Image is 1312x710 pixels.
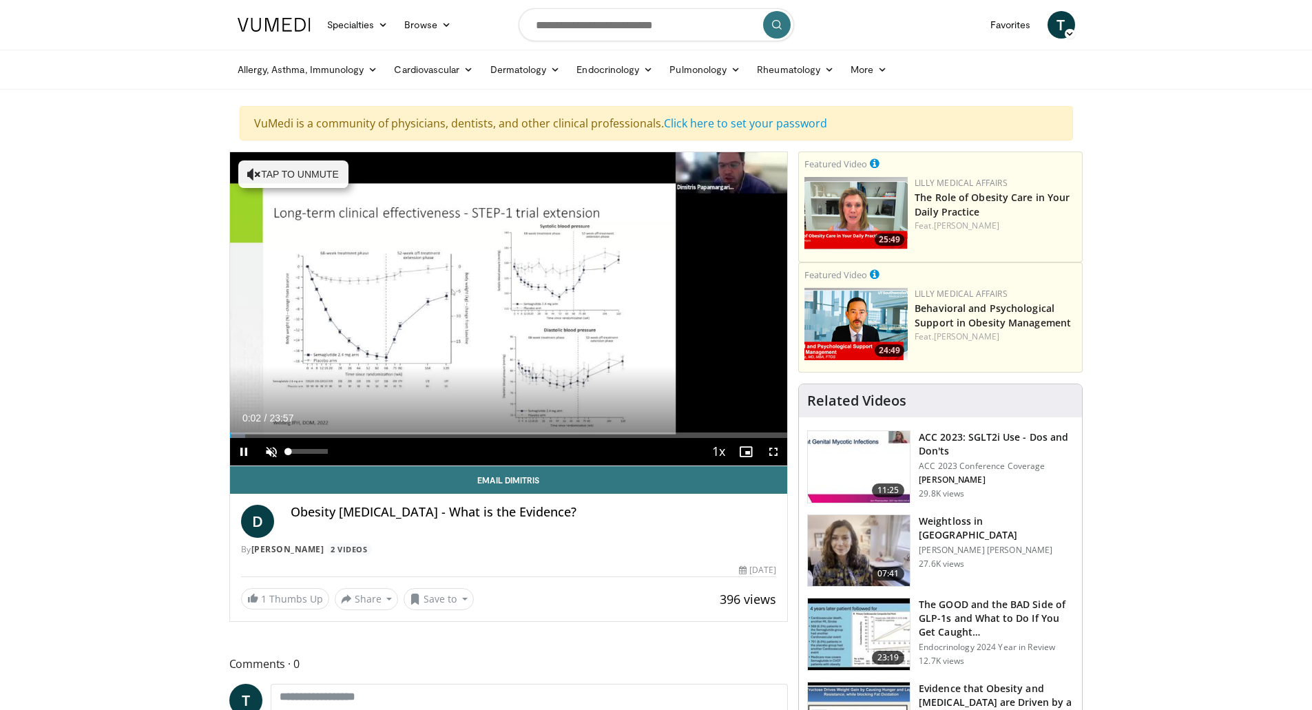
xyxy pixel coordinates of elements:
p: 27.6K views [919,558,964,570]
a: 25:49 [804,177,908,249]
a: Favorites [982,11,1039,39]
a: [PERSON_NAME] [934,220,999,231]
span: 396 views [720,591,776,607]
span: Comments 0 [229,655,789,673]
img: e1208b6b-349f-4914-9dd7-f97803bdbf1d.png.150x105_q85_crop-smart_upscale.png [804,177,908,249]
a: Lilly Medical Affairs [915,177,1008,189]
a: Endocrinology [568,56,661,83]
span: 0:02 [242,413,261,424]
button: Playback Rate [705,438,732,466]
img: VuMedi Logo [238,18,311,32]
a: Dermatology [482,56,569,83]
a: 23:19 The GOOD and the BAD Side of GLP-1s and What to Do If You Get Caught… Endocrinology 2024 Ye... [807,598,1074,671]
a: Allergy, Asthma, Immunology [229,56,386,83]
img: 9258cdf1-0fbf-450b-845f-99397d12d24a.150x105_q85_crop-smart_upscale.jpg [808,431,910,503]
h4: Obesity [MEDICAL_DATA] - What is the Evidence? [291,505,777,520]
button: Tap to unmute [238,160,348,188]
button: Fullscreen [760,438,787,466]
a: Click here to set your password [664,116,827,131]
p: [PERSON_NAME] [PERSON_NAME] [919,545,1074,556]
a: T [1048,11,1075,39]
a: Lilly Medical Affairs [915,288,1008,300]
a: Pulmonology [661,56,749,83]
h4: Related Videos [807,393,906,409]
p: ACC 2023 Conference Coverage [919,461,1074,472]
span: 11:25 [872,483,905,497]
video-js: Video Player [230,152,788,466]
span: 25:49 [875,233,904,246]
span: / [264,413,267,424]
a: Specialties [319,11,397,39]
small: Featured Video [804,269,867,281]
a: [PERSON_NAME] [934,331,999,342]
button: Pause [230,438,258,466]
p: 12.7K views [919,656,964,667]
button: Save to [404,588,474,610]
img: 9983fed1-7565-45be-8934-aef1103ce6e2.150x105_q85_crop-smart_upscale.jpg [808,515,910,587]
div: Feat. [915,331,1076,343]
a: Rheumatology [749,56,842,83]
button: Share [335,588,399,610]
h3: ACC 2023: SGLT2i Use - Dos and Don'ts [919,430,1074,458]
a: 07:41 Weightloss in [GEOGRAPHIC_DATA] [PERSON_NAME] [PERSON_NAME] 27.6K views [807,514,1074,587]
a: [PERSON_NAME] [251,543,324,555]
a: 11:25 ACC 2023: SGLT2i Use - Dos and Don'ts ACC 2023 Conference Coverage [PERSON_NAME] 29.8K views [807,430,1074,503]
span: 23:57 [269,413,293,424]
a: Cardiovascular [386,56,481,83]
a: D [241,505,274,538]
small: Featured Video [804,158,867,170]
p: Endocrinology 2024 Year in Review [919,642,1074,653]
a: Behavioral and Psychological Support in Obesity Management [915,302,1071,329]
p: 29.8K views [919,488,964,499]
input: Search topics, interventions [519,8,794,41]
a: More [842,56,895,83]
span: 24:49 [875,344,904,357]
a: Email Dimitris [230,466,788,494]
img: ba3304f6-7838-4e41-9c0f-2e31ebde6754.png.150x105_q85_crop-smart_upscale.png [804,288,908,360]
a: Browse [396,11,459,39]
h3: The GOOD and the BAD Side of GLP-1s and What to Do If You Get Caught… [919,598,1074,639]
span: 07:41 [872,567,905,581]
p: [PERSON_NAME] [919,474,1074,485]
div: [DATE] [739,564,776,576]
div: Volume Level [289,449,328,454]
div: Feat. [915,220,1076,232]
h3: Weightloss in [GEOGRAPHIC_DATA] [919,514,1074,542]
a: 1 Thumbs Up [241,588,329,609]
a: The Role of Obesity Care in Your Daily Practice [915,191,1070,218]
a: 2 Videos [326,543,372,555]
div: VuMedi is a community of physicians, dentists, and other clinical professionals. [240,106,1073,140]
div: By [241,543,777,556]
button: Unmute [258,438,285,466]
span: 1 [261,592,267,605]
img: 756cb5e3-da60-49d4-af2c-51c334342588.150x105_q85_crop-smart_upscale.jpg [808,598,910,670]
span: 23:19 [872,651,905,665]
div: Progress Bar [230,432,788,438]
a: 24:49 [804,288,908,360]
button: Enable picture-in-picture mode [732,438,760,466]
